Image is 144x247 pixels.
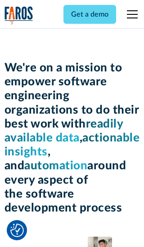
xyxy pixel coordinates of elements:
[4,61,140,215] h1: We're on a mission to empower software engineering organizations to do their best work with , , a...
[10,224,24,237] img: Revisit consent button
[63,5,116,24] a: Get a demo
[4,6,33,25] img: Logo of the analytics and reporting company Faros.
[4,6,33,25] a: home
[24,160,87,172] span: automation
[121,4,139,25] div: menu
[4,118,124,144] span: readily available data
[10,224,24,237] button: Cookie Settings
